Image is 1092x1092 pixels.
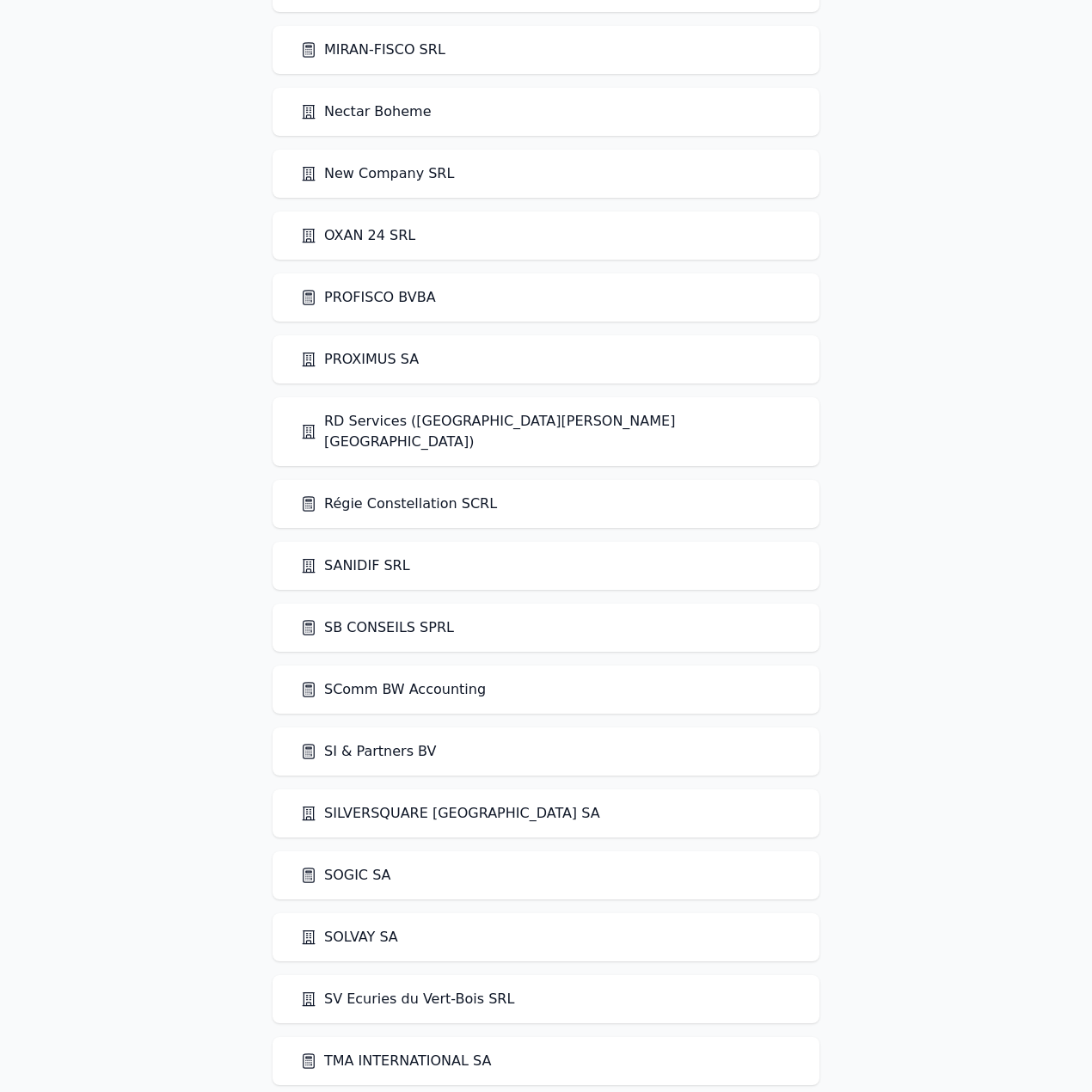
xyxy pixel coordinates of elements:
[300,803,600,824] a: SILVERSQUARE [GEOGRAPHIC_DATA] SA
[300,617,454,638] a: SB CONSEILS SPRL
[300,989,514,1009] a: SV Ecuries du Vert-Bois SRL
[300,349,419,370] a: PROXIMUS SA
[300,927,398,948] a: SOLVAY SA
[300,101,432,122] a: Nectar Boheme
[300,679,486,700] a: SComm BW Accounting
[300,40,445,60] a: MIRAN-FISCO SRL
[300,1051,491,1071] a: TMA INTERNATIONAL SA
[300,741,437,762] a: SI & Partners BV
[300,287,436,308] a: PROFISCO BVBA
[300,494,497,514] a: Régie Constellation SCRL
[300,411,792,452] a: RD Services ([GEOGRAPHIC_DATA][PERSON_NAME][GEOGRAPHIC_DATA])
[300,865,391,886] a: SOGIC SA
[300,555,410,576] a: SANIDIF SRL
[300,163,454,184] a: New Company SRL
[300,225,415,246] a: OXAN 24 SRL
